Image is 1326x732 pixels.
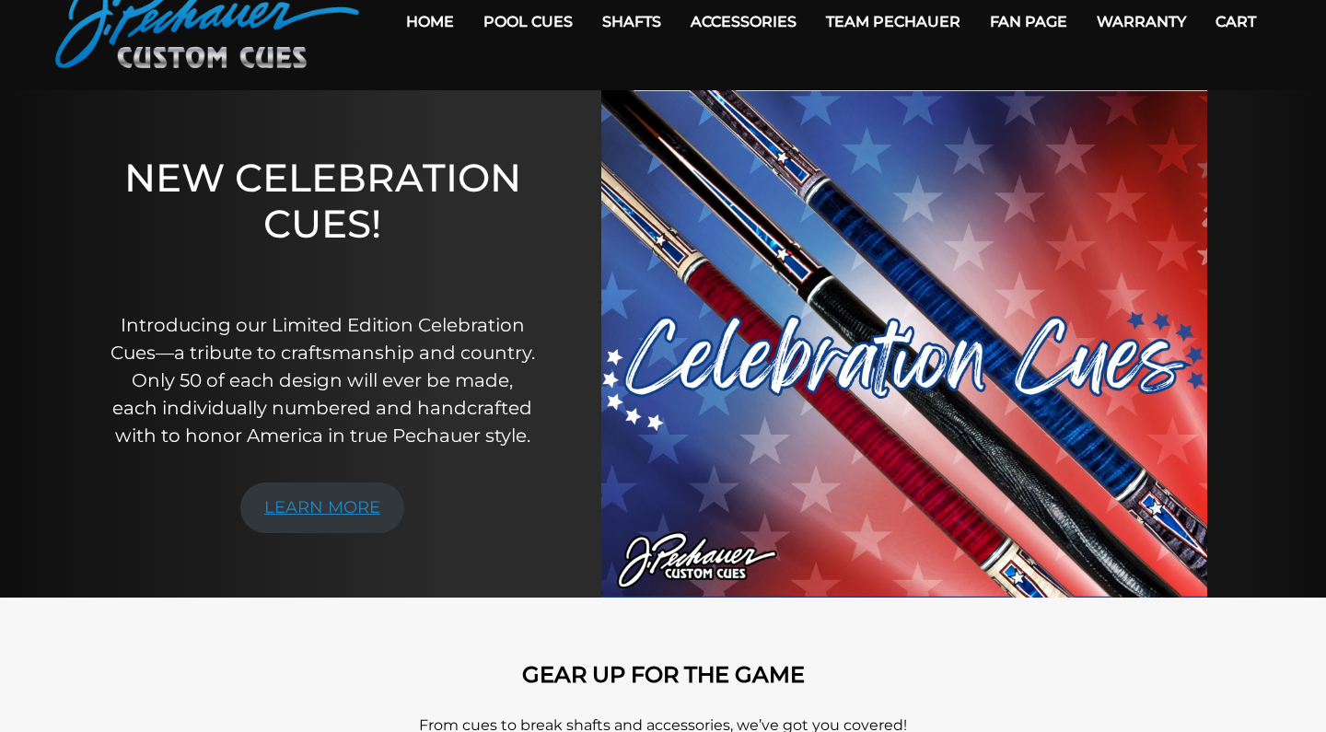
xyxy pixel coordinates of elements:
h1: NEW CELEBRATION CUES! [109,155,536,286]
strong: GEAR UP FOR THE GAME [522,661,805,688]
p: Introducing our Limited Edition Celebration Cues—a tribute to craftsmanship and country. Only 50 ... [109,311,536,449]
a: LEARN MORE [240,482,404,533]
